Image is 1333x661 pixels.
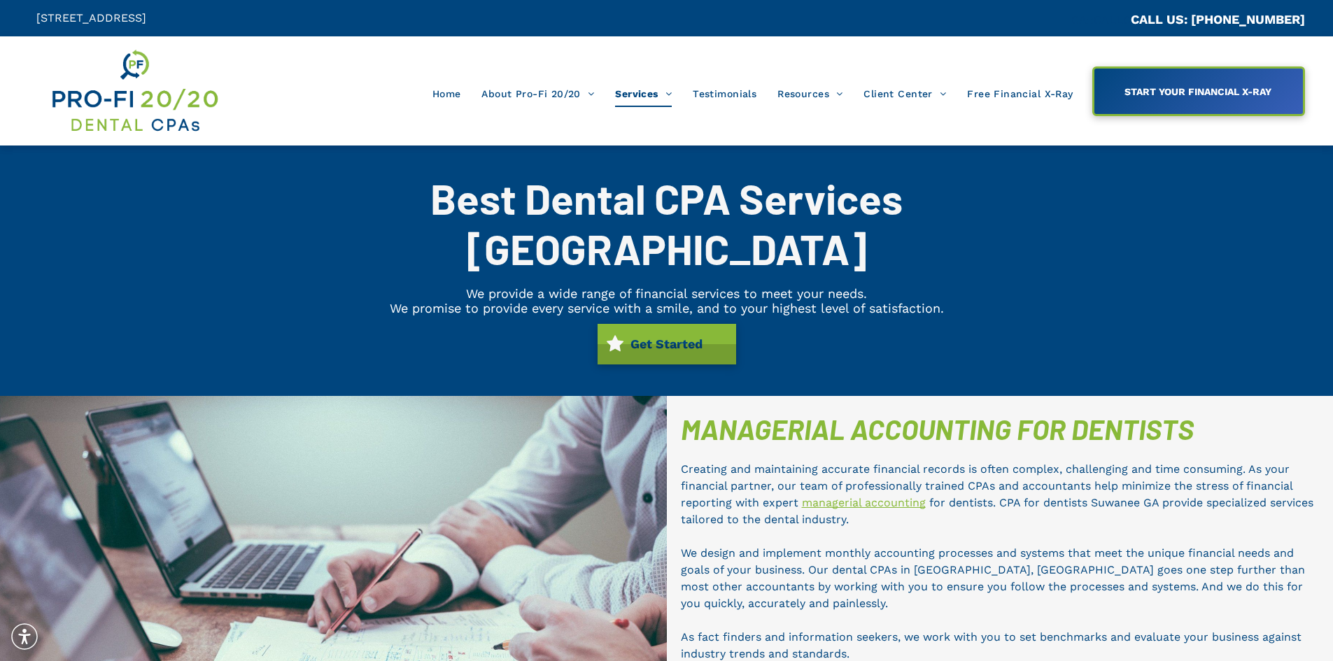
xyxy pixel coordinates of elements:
a: Testimonials [682,80,767,107]
a: Get Started [598,324,736,364]
a: START YOUR FINANCIAL X-RAY [1092,66,1305,116]
span: [STREET_ADDRESS] [36,11,146,24]
span: CA::CALLC [1071,13,1131,27]
span: MANAGERIAL ACCOUNTING FOR DENTISTS [681,412,1194,446]
span: We provide a wide range of financial services to meet your needs. [466,286,867,301]
a: Services [605,80,682,107]
a: About Pro-Fi 20/20 [471,80,605,107]
a: Home [422,80,472,107]
span: START YOUR FINANCIAL X-RAY [1120,79,1276,104]
span: As fact finders and information seekers, we work with you to set benchmarks and evaluate your bus... [681,630,1302,660]
img: Get Dental CPA Consulting, Bookkeeping, & Bank Loans [50,47,219,135]
a: CALL US: [PHONE_NUMBER] [1131,12,1305,27]
span: Best Dental CPA Services [GEOGRAPHIC_DATA] [430,173,903,273]
span: for dentists. CPA for dentists Suwanee GA provide specialized services tailored to the dental ind... [681,496,1313,526]
span: Get Started [626,329,707,358]
a: Resources [767,80,853,107]
span: We promise to provide every service with a smile, and to your highest level of satisfaction. [390,301,944,315]
span: Creating and maintaining accurate financial records is often complex, challenging and time consum... [681,462,1292,509]
a: managerial accounting [802,496,926,509]
a: Free Financial X-Ray [957,80,1083,107]
span: We design and implement monthly accounting processes and systems that meet the unique financial n... [681,546,1305,610]
a: Client Center [853,80,957,107]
